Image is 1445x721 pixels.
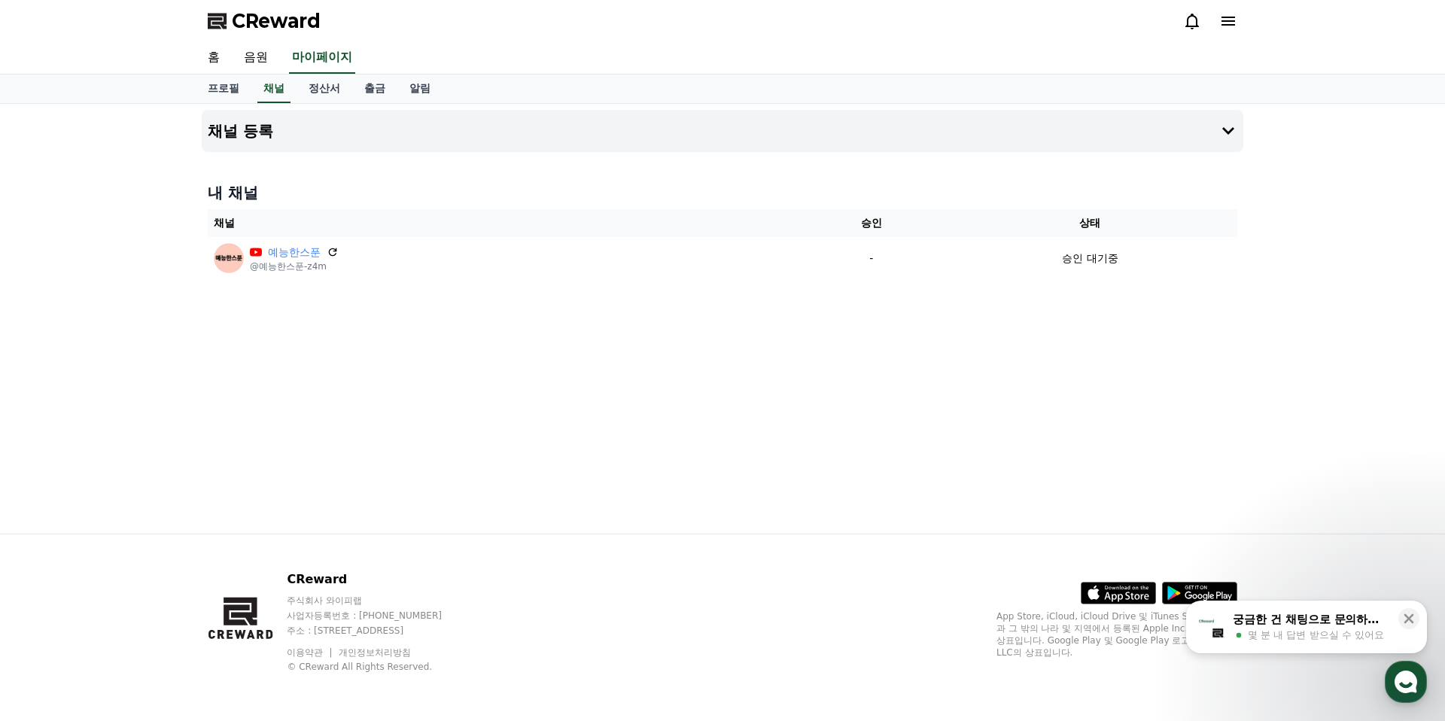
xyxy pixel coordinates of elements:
[996,610,1237,659] p: App Store, iCloud, iCloud Drive 및 iTunes Store는 미국과 그 밖의 나라 및 지역에서 등록된 Apple Inc.의 서비스 상표입니다. Goo...
[202,110,1243,152] button: 채널 등록
[99,477,194,515] a: 대화
[287,647,334,658] a: 이용약관
[806,251,937,266] p: -
[194,477,289,515] a: 설정
[297,75,352,103] a: 정산서
[287,625,470,637] p: 주소 : [STREET_ADDRESS]
[287,570,470,589] p: CReward
[339,647,411,658] a: 개인정보처리방침
[208,9,321,33] a: CReward
[289,42,355,74] a: 마이페이지
[138,500,156,513] span: 대화
[196,42,232,74] a: 홈
[232,9,321,33] span: CReward
[800,209,943,237] th: 승인
[268,245,321,260] a: 예능한스푼
[214,243,244,273] img: 예능한스푼
[397,75,443,103] a: 알림
[47,500,56,512] span: 홈
[257,75,291,103] a: 채널
[196,75,251,103] a: 프로필
[250,260,339,272] p: @예능한스푼-z4m
[1062,251,1118,266] p: 승인 대기중
[287,661,470,673] p: © CReward All Rights Reserved.
[287,610,470,622] p: 사업자등록번호 : [PHONE_NUMBER]
[5,477,99,515] a: 홈
[232,42,280,74] a: 음원
[208,182,1237,203] h4: 내 채널
[943,209,1237,237] th: 상태
[208,123,273,139] h4: 채널 등록
[352,75,397,103] a: 출금
[233,500,251,512] span: 설정
[208,209,800,237] th: 채널
[287,595,470,607] p: 주식회사 와이피랩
